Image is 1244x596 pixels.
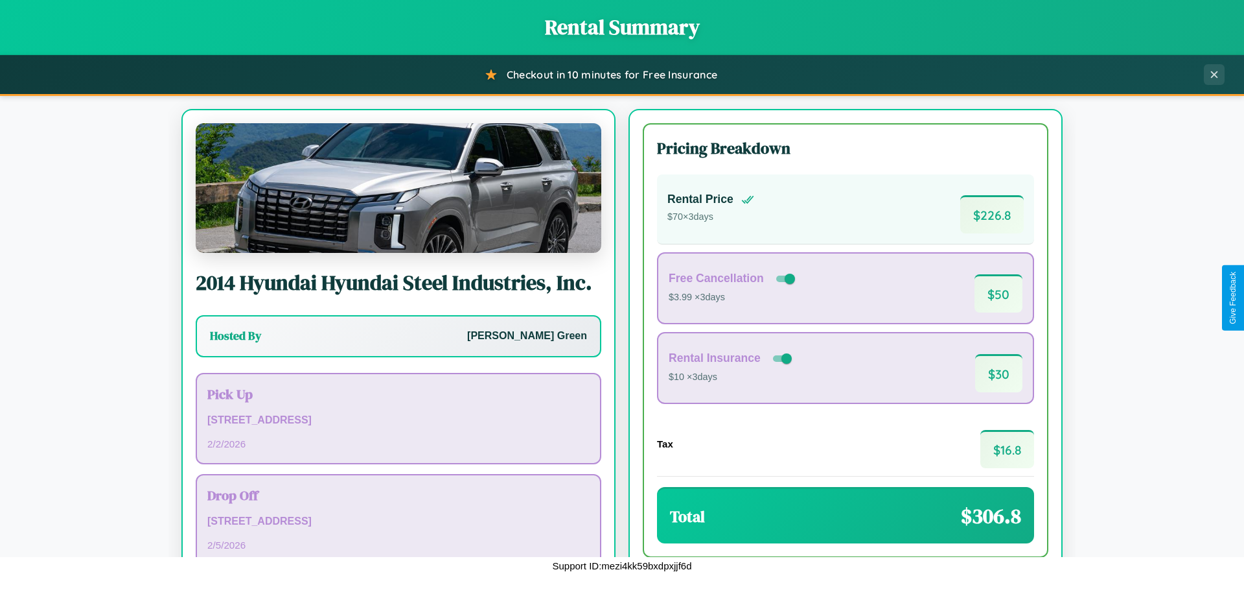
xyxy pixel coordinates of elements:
[207,385,590,403] h3: Pick Up
[207,536,590,554] p: 2 / 5 / 2026
[210,328,261,344] h3: Hosted By
[669,289,798,306] p: $3.99 × 3 days
[669,272,764,285] h4: Free Cancellation
[507,68,717,81] span: Checkout in 10 minutes for Free Insurance
[196,268,601,297] h2: 2014 Hyundai Hyundai Steel Industries, Inc.
[13,13,1231,42] h1: Rental Summary
[667,193,733,206] h4: Rental Price
[657,137,1034,159] h3: Pricing Breakdown
[974,274,1022,313] span: $ 50
[669,352,761,365] h4: Rental Insurance
[207,411,590,430] p: [STREET_ADDRESS]
[667,209,754,226] p: $ 70 × 3 days
[196,123,601,253] img: Hyundai Hyundai Steel Industries, Inc.
[657,438,673,449] h4: Tax
[960,195,1024,233] span: $ 226.8
[1228,272,1238,324] div: Give Feedback
[980,430,1034,468] span: $ 16.8
[670,506,705,527] h3: Total
[669,369,794,386] p: $10 × 3 days
[207,512,590,531] p: [STREET_ADDRESS]
[467,327,587,346] p: [PERSON_NAME] Green
[961,502,1021,530] span: $ 306.8
[975,354,1022,392] span: $ 30
[207,486,590,505] h3: Drop Off
[207,435,590,453] p: 2 / 2 / 2026
[552,557,691,575] p: Support ID: mezi4kk59bxdpxjjf6d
